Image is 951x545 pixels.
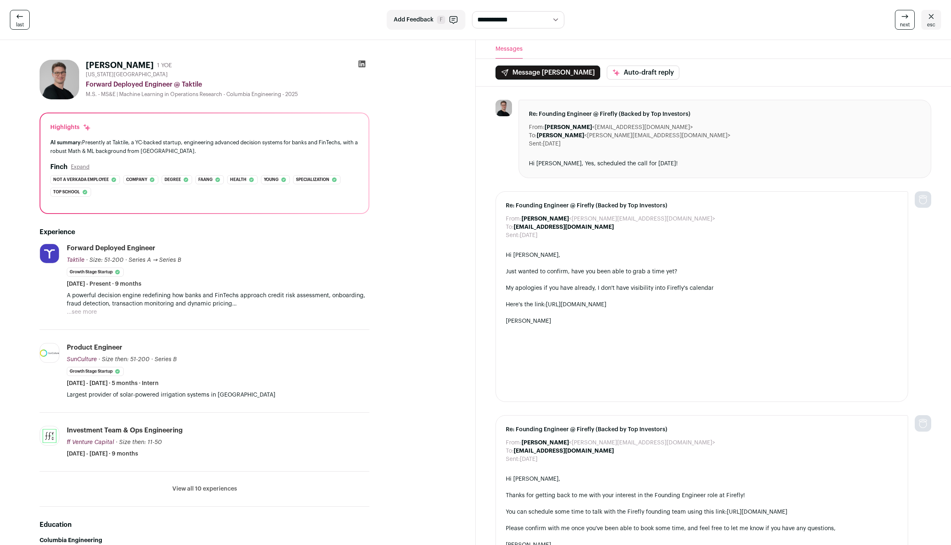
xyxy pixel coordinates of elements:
[521,216,569,222] b: [PERSON_NAME]
[727,509,787,515] a: [URL][DOMAIN_NAME]
[915,191,931,208] img: nopic.png
[520,455,538,463] dd: [DATE]
[506,317,898,325] div: [PERSON_NAME]
[40,520,369,530] h2: Education
[521,440,569,446] b: [PERSON_NAME]
[67,379,159,388] span: [DATE] - [DATE] · 5 months · Intern
[99,357,150,362] span: · Size then: 51-200
[40,350,59,357] img: 4d45a42a1e9c23561d57608961a928bec9ea23c8cf297a102a6fcc8ed1eda4e0.png
[67,268,124,277] li: Growth Stage Startup
[125,256,127,264] span: ·
[164,176,181,184] span: Degree
[506,231,520,240] dt: Sent:
[67,391,369,399] p: Largest provider of solar-powered irrigation systems in [GEOGRAPHIC_DATA]
[387,10,465,30] button: Add Feedback F
[537,133,584,139] b: [PERSON_NAME]
[86,80,369,89] div: Forward Deployed Engineer @ Taktile
[545,125,592,130] b: [PERSON_NAME]
[437,16,445,24] span: F
[506,251,898,259] div: Hi [PERSON_NAME],
[543,140,561,148] dd: [DATE]
[529,132,537,140] dt: To:
[506,268,898,276] div: Just wanted to confirm, have you been able to grab a time yet?
[521,439,715,447] dd: <[PERSON_NAME][EMAIL_ADDRESS][DOMAIN_NAME]>
[86,91,369,98] div: M.S. - MS&E | Machine Learning in Operations Research - Columbia Engineering - 2025
[151,355,153,364] span: ·
[514,448,614,454] b: [EMAIL_ADDRESS][DOMAIN_NAME]
[495,100,512,116] img: 278596f1167f76349010aaec69be87b4aff8d8d7a3ac78ca4ce273fc2d2b8c91.jpg
[172,485,237,493] button: View all 10 experiences
[394,16,434,24] span: Add Feedback
[126,176,147,184] span: Company
[157,61,172,70] div: 1 YOE
[506,223,514,231] dt: To:
[86,71,168,78] span: [US_STATE][GEOGRAPHIC_DATA]
[67,357,97,362] span: SunCulture
[506,524,898,533] div: Please confirm with me once you've been able to book some time, and feel free to let me know if y...
[529,140,543,148] dt: Sent:
[67,291,369,308] p: A powerful decision engine redefining how banks and FinTechs approach credit risk assessment, onb...
[40,227,369,237] h2: Experience
[53,188,80,196] span: Top school
[16,21,24,28] span: last
[537,132,730,140] dd: <[PERSON_NAME][EMAIL_ADDRESS][DOMAIN_NAME]>
[40,538,102,543] strong: Columbia Engineering
[545,123,693,132] dd: <[EMAIL_ADDRESS][DOMAIN_NAME]>
[529,160,921,168] div: Hi [PERSON_NAME], Yes, scheduled the call for [DATE]!
[506,202,898,210] span: Re: Founding Engineer @ Firefly (Backed by Top Investors)
[67,367,124,376] li: Growth Stage Startup
[529,110,921,118] span: Re: Founding Engineer @ Firefly (Backed by Top Investors)
[67,426,183,435] div: Investment Team & Ops Engineering
[53,176,109,184] span: Not a verkada employee
[915,415,931,432] img: nopic.png
[921,10,941,30] a: esc
[50,140,82,145] span: AI summary:
[506,301,898,309] div: Here's the link:
[198,176,213,184] span: Faang
[264,176,279,184] span: Young
[67,343,122,352] div: Product Engineer
[895,10,915,30] a: next
[40,244,59,263] img: 71721df2b4f876b25834f08fcddfdb48dcd9552c1a94fb01d7f7525803d045fa.png
[607,66,679,80] button: Auto-draft reply
[506,215,521,223] dt: From:
[900,21,910,28] span: next
[129,257,181,263] span: Series A → Series B
[230,176,247,184] span: Health
[506,284,898,292] div: My apologies if you have already, I don't have visibility into Firefly's calendar
[506,508,898,516] div: You can schedule some time to talk with the Firefly founding team using this link:
[927,21,935,28] span: esc
[506,425,898,434] span: Re: Founding Engineer @ Firefly (Backed by Top Investors)
[529,123,545,132] dt: From:
[67,308,97,316] button: ...see more
[50,138,359,155] div: Presently at Taktile, a YC-backed startup, engineering advanced decision systems for banks and Fi...
[495,66,600,80] button: Message [PERSON_NAME]
[50,123,91,132] div: Highlights
[50,162,68,172] h2: Finch
[67,280,141,288] span: [DATE] - Present · 9 months
[67,439,114,445] span: ff Venture Capital
[495,40,523,59] button: Messages
[40,427,59,445] img: f8121ffba4eb80248429e53772c746d83408aaa4b69ca26c6720fec71f7cb38a.png
[67,244,155,253] div: Forward Deployed Engineer
[506,455,520,463] dt: Sent:
[514,224,614,230] b: [EMAIL_ADDRESS][DOMAIN_NAME]
[296,176,329,184] span: Specialization
[506,439,521,447] dt: From:
[546,302,606,308] a: [URL][DOMAIN_NAME]
[67,450,138,458] span: [DATE] - [DATE] · 9 months
[86,60,154,71] h1: [PERSON_NAME]
[10,10,30,30] a: last
[116,439,162,445] span: · Size then: 11-50
[86,257,124,263] span: · Size: 51-200
[506,447,514,455] dt: To:
[521,215,715,223] dd: <[PERSON_NAME][EMAIL_ADDRESS][DOMAIN_NAME]>
[67,257,85,263] span: Taktile
[506,475,898,483] div: Hi [PERSON_NAME],
[71,164,89,170] button: Expand
[506,491,898,500] div: Thanks for getting back to me with your interest in the Founding Engineer role at Firefly!
[520,231,538,240] dd: [DATE]
[155,357,177,362] span: Series B
[40,60,79,99] img: 278596f1167f76349010aaec69be87b4aff8d8d7a3ac78ca4ce273fc2d2b8c91.jpg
